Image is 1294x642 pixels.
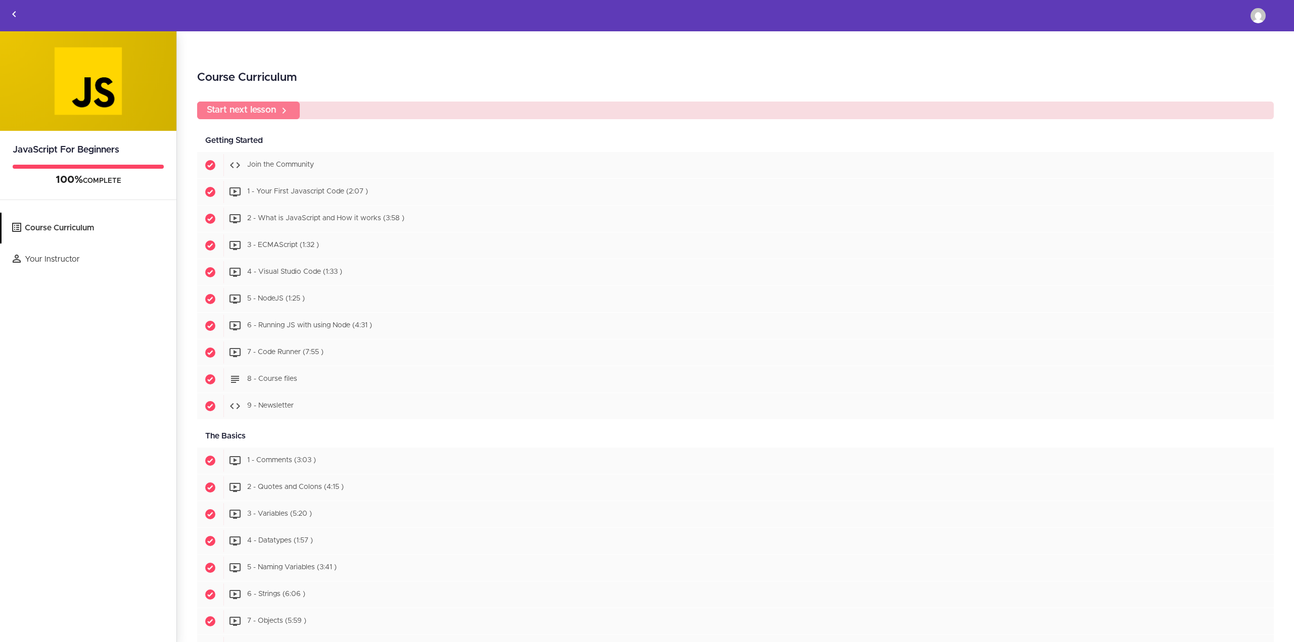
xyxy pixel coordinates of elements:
a: Completed item 1 - Your First Javascript Code (2:07 ) [197,179,1274,205]
span: 7 - Objects (5:59 ) [247,618,306,625]
span: 2 - Quotes and Colons (4:15 ) [247,484,344,491]
a: Completed item 1 - Comments (3:03 ) [197,448,1274,474]
a: Completed item 7 - Objects (5:59 ) [197,608,1274,634]
span: Completed item [197,179,223,205]
a: Completed item 6 - Strings (6:06 ) [197,581,1274,608]
span: Completed item [197,206,223,232]
span: 6 - Strings (6:06 ) [247,591,305,598]
span: Join the Community [247,162,314,169]
a: Back to courses [1,1,28,31]
div: Getting Started [197,129,1274,152]
span: 7 - Code Runner (7:55 ) [247,349,323,356]
span: Completed item [197,339,223,366]
span: 8 - Course files [247,376,297,383]
span: Completed item [197,474,223,501]
span: 100% [56,175,83,185]
span: Completed item [197,152,223,178]
span: Completed item [197,286,223,312]
a: Course Curriculum [2,213,176,243]
a: Completed item 8 - Course files [197,366,1274,392]
span: 6 - Running JS with using Node (4:31 ) [247,322,372,329]
span: 4 - Datatypes (1:57 ) [247,537,313,545]
span: 9 - Newsletter [247,403,294,410]
a: Completed item 7 - Code Runner (7:55 ) [197,339,1274,366]
span: Completed item [197,259,223,285]
span: 4 - Visual Studio Code (1:33 ) [247,269,342,276]
span: Completed item [197,448,223,474]
span: Completed item [197,501,223,527]
a: Completed item 5 - NodeJS (1:25 ) [197,286,1274,312]
span: Completed item [197,555,223,581]
a: Completed item 9 - Newsletter [197,393,1274,419]
a: Completed item 4 - Datatypes (1:57 ) [197,528,1274,554]
span: 1 - Your First Javascript Code (2:07 ) [247,188,368,195]
span: Completed item [197,232,223,259]
a: Completed item 6 - Running JS with using Node (4:31 ) [197,313,1274,339]
span: 2 - What is JavaScript and How it works (3:58 ) [247,215,404,222]
span: Completed item [197,366,223,392]
a: Your Instructor [2,244,176,275]
span: 5 - Naming Variables (3:41 ) [247,564,337,571]
a: Completed item 2 - Quotes and Colons (4:15 ) [197,474,1274,501]
span: Completed item [197,393,223,419]
img: adiniculescu1988@yahoo.com [1251,8,1266,23]
a: Completed item 4 - Visual Studio Code (1:33 ) [197,259,1274,285]
h2: Course Curriculum [197,69,1274,86]
a: Completed item 2 - What is JavaScript and How it works (3:58 ) [197,206,1274,232]
span: 5 - NodeJS (1:25 ) [247,295,305,303]
span: 3 - ECMAScript (1:32 ) [247,242,319,249]
span: Completed item [197,313,223,339]
svg: Back to courses [8,8,20,20]
span: 3 - Variables (5:20 ) [247,511,312,518]
span: Completed item [197,608,223,634]
a: Completed item 5 - Naming Variables (3:41 ) [197,555,1274,581]
span: Completed item [197,581,223,608]
a: Completed item 3 - ECMAScript (1:32 ) [197,232,1274,259]
div: COMPLETE [13,174,164,187]
span: Completed item [197,528,223,554]
span: 1 - Comments (3:03 ) [247,457,316,464]
div: The Basics [197,425,1274,448]
a: Completed item 3 - Variables (5:20 ) [197,501,1274,527]
a: Completed item Join the Community [197,152,1274,178]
